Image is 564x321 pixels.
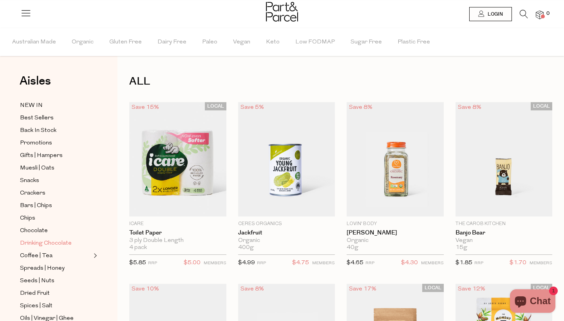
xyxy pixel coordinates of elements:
[129,260,146,266] span: $5.85
[204,261,226,265] small: MEMBERS
[421,261,444,265] small: MEMBERS
[238,229,335,236] a: Jackfruit
[456,237,553,244] div: Vegan
[469,7,512,21] a: Login
[20,101,91,110] a: NEW IN
[531,284,552,292] span: LOCAL
[202,29,217,56] span: Paleo
[20,176,39,186] span: Snacks
[238,102,335,216] img: Jackfruit
[295,29,335,56] span: Low FODMAP
[530,261,552,265] small: MEMBERS
[238,237,335,244] div: Organic
[20,226,91,236] a: Chocolate
[20,114,54,123] span: Best Sellers
[20,301,52,311] span: Spices | Salt
[20,101,43,110] span: NEW IN
[148,261,157,265] small: RRP
[456,220,553,227] p: The Carob Kitchen
[347,220,444,227] p: Lovin' Body
[20,201,91,211] a: Bars | Chips
[347,229,444,236] a: [PERSON_NAME]
[20,188,91,198] a: Crackers
[20,126,56,135] span: Back In Stock
[129,102,161,113] div: Save 15%
[266,29,280,56] span: Keto
[129,244,147,251] span: 4 pack
[20,213,91,223] a: Chips
[20,176,91,186] a: Snacks
[456,244,467,251] span: 15g
[544,10,551,17] span: 0
[401,258,418,268] span: $4.30
[205,102,226,110] span: LOCAL
[238,244,254,251] span: 400g
[20,263,91,273] a: Spreads | Honey
[312,261,335,265] small: MEMBERS
[474,261,483,265] small: RRP
[20,151,91,160] a: Gifts | Hampers
[129,102,226,216] img: Toilet Paper
[347,260,363,266] span: $4.65
[456,102,484,113] div: Save 8%
[20,264,65,273] span: Spreads | Honey
[347,244,358,251] span: 40g
[456,229,553,236] a: Banjo Bear
[20,289,91,298] a: Dried Fruit
[20,72,51,90] span: Aisles
[72,29,94,56] span: Organic
[266,2,298,22] img: Part&Parcel
[129,220,226,227] p: icare
[20,201,52,211] span: Bars | Chips
[20,226,48,236] span: Chocolate
[20,251,52,261] span: Coffee | Tea
[233,29,250,56] span: Vegan
[20,163,91,173] a: Muesli | Oats
[20,276,54,286] span: Seeds | Nuts
[129,284,161,294] div: Save 10%
[92,251,97,260] button: Expand/Collapse Coffee | Tea
[531,102,552,110] span: LOCAL
[238,220,335,227] p: Ceres Organics
[157,29,186,56] span: Dairy Free
[510,258,526,268] span: $1.70
[129,237,226,244] div: 3 ply Double Length
[129,229,226,236] a: Toilet Paper
[20,276,91,286] a: Seeds | Nuts
[20,239,72,248] span: Drinking Chocolate
[20,75,51,95] a: Aisles
[20,214,35,223] span: Chips
[257,261,266,265] small: RRP
[351,29,382,56] span: Sugar Free
[20,189,45,198] span: Crackers
[20,301,91,311] a: Spices | Salt
[486,11,503,18] span: Login
[347,284,379,294] div: Save 17%
[238,284,266,294] div: Save 8%
[20,151,63,160] span: Gifts | Hampers
[347,102,375,113] div: Save 8%
[20,138,91,148] a: Promotions
[238,260,255,266] span: $4.99
[129,72,552,90] h1: ALL
[20,139,52,148] span: Promotions
[536,11,544,19] a: 0
[20,238,91,248] a: Drinking Chocolate
[109,29,142,56] span: Gluten Free
[398,29,430,56] span: Plastic Free
[12,29,56,56] span: Australian Made
[508,289,558,315] inbox-online-store-chat: Shopify online store chat
[20,126,91,135] a: Back In Stock
[422,284,444,292] span: LOCAL
[456,260,472,266] span: $1.85
[238,102,266,113] div: Save 5%
[347,102,444,216] img: Rosemary
[20,113,91,123] a: Best Sellers
[20,251,91,261] a: Coffee | Tea
[20,164,54,173] span: Muesli | Oats
[456,284,488,294] div: Save 12%
[365,261,374,265] small: RRP
[456,102,553,216] img: Banjo Bear
[184,258,201,268] span: $5.00
[347,237,444,244] div: Organic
